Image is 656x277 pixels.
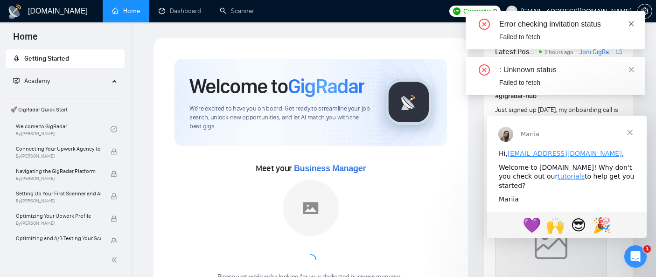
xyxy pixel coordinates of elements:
[637,4,652,19] button: setting
[16,211,101,221] span: Optimizing Your Upwork Profile
[479,64,490,76] span: close-circle
[159,7,201,15] a: dashboardDashboard
[16,153,101,159] span: By [PERSON_NAME]
[294,164,366,173] span: Business Manager
[111,171,117,177] span: lock
[189,74,364,99] h1: Welcome to
[111,215,117,222] span: lock
[16,198,101,204] span: By [PERSON_NAME]
[304,253,317,266] span: loading
[16,189,101,198] span: Setting Up Your First Scanner and Auto-Bidder
[638,7,652,15] span: setting
[6,49,125,68] li: Getting Started
[24,55,69,62] span: Getting Started
[499,32,634,42] div: Failed to fetch
[495,106,620,145] span: Just signed up [DATE], my onboarding call is not till [DATE]. Can anyone help me to get started t...
[24,77,50,85] span: Academy
[499,64,634,76] div: : Unknown status
[499,77,634,88] div: Failed to fetch
[643,245,651,253] span: 1
[6,30,45,49] span: Home
[487,116,647,238] iframe: Intercom live chat message
[111,148,117,155] span: lock
[7,4,22,19] img: logo
[16,176,101,181] span: By [PERSON_NAME]
[16,221,101,226] span: By [PERSON_NAME]
[628,21,635,27] span: close
[283,180,339,236] img: placeholder.png
[628,66,635,73] span: close
[637,7,652,15] a: setting
[624,245,647,268] iframe: Intercom live chat
[385,79,432,125] img: gigradar-logo.png
[16,166,101,176] span: Navigating the GigRadar Platform
[288,74,364,99] span: GigRadar
[13,55,20,62] span: rocket
[479,19,490,30] span: close-circle
[16,144,101,153] span: Connecting Your Upwork Agency to GigRadar
[16,234,101,243] span: Optimizing and A/B Testing Your Scanner for Better Results
[189,104,370,131] span: We're excited to have you on board. Get ready to streamline your job search, unlock new opportuni...
[13,77,50,85] span: Academy
[256,163,366,173] span: Meet your
[463,6,491,16] span: Connects:
[220,7,254,15] a: searchScanner
[453,7,461,15] img: upwork-logo.png
[111,255,120,264] span: double-left
[7,100,124,119] span: 🚀 GigRadar Quick Start
[111,193,117,200] span: lock
[111,126,117,132] span: check-circle
[112,7,140,15] a: homeHome
[493,6,497,16] span: 0
[509,8,515,14] span: user
[13,77,20,84] span: fund-projection-screen
[111,238,117,244] span: lock
[16,119,111,139] a: Welcome to GigRadarBy[PERSON_NAME]
[499,19,634,30] div: Error checking invitation status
